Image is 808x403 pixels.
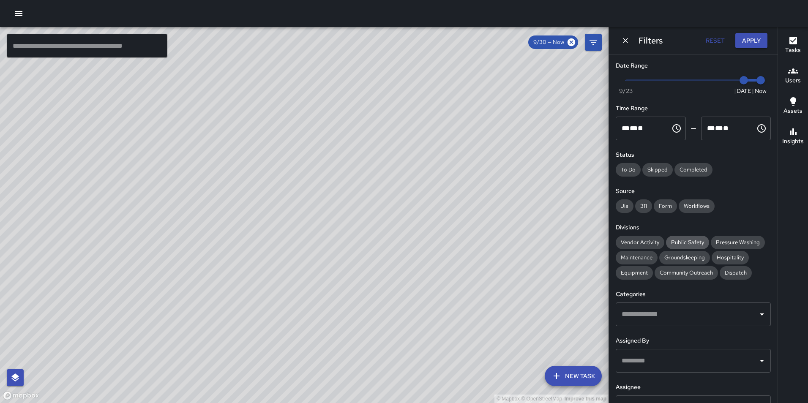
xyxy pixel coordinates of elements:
span: Workflows [679,202,715,210]
div: To Do [616,163,641,177]
span: To Do [616,166,641,174]
span: Form [654,202,677,210]
div: 311 [635,199,652,213]
button: Apply [735,33,767,49]
span: Pressure Washing [711,238,765,247]
div: Workflows [679,199,715,213]
button: Choose time, selected time is 11:59 PM [753,120,770,137]
span: 9/23 [619,87,633,95]
span: Hospitality [712,253,749,262]
div: Hospitality [712,251,749,264]
h6: Insights [782,137,804,146]
div: Equipment [616,266,653,280]
span: Equipment [616,269,653,277]
div: Dispatch [720,266,752,280]
div: 9/30 — Now [528,35,578,49]
button: Insights [778,122,808,152]
button: Choose time, selected time is 12:00 AM [668,120,685,137]
span: 9/30 — Now [528,38,569,46]
span: Minutes [715,125,723,131]
button: Assets [778,91,808,122]
button: Open [756,308,768,320]
h6: Tasks [785,46,801,55]
span: Dispatch [720,269,752,277]
span: Jia [616,202,633,210]
span: Vendor Activity [616,238,664,247]
h6: Users [785,76,801,85]
span: Hours [707,125,715,131]
button: New Task [545,366,602,386]
div: Form [654,199,677,213]
h6: Date Range [616,61,771,71]
div: Jia [616,199,633,213]
h6: Filters [639,34,663,47]
div: Vendor Activity [616,236,664,249]
button: Filters [585,34,602,51]
div: Pressure Washing [711,236,765,249]
h6: Source [616,187,771,196]
h6: Categories [616,290,771,299]
span: Groundskeeping [659,253,710,262]
button: Users [778,61,808,91]
span: Maintenance [616,253,658,262]
span: Skipped [642,166,673,174]
span: Now [755,87,767,95]
span: Meridiem [723,125,729,131]
div: Community Outreach [655,266,718,280]
span: [DATE] [734,87,753,95]
span: Meridiem [638,125,643,131]
h6: Divisions [616,223,771,232]
div: Groundskeeping [659,251,710,264]
div: Completed [674,163,712,177]
h6: Status [616,150,771,160]
button: Reset [702,33,729,49]
div: Public Safety [666,236,709,249]
span: Hours [622,125,630,131]
button: Dismiss [619,34,632,47]
h6: Assigned By [616,336,771,346]
span: Completed [674,166,712,174]
span: Minutes [630,125,638,131]
div: Maintenance [616,251,658,264]
button: Tasks [778,30,808,61]
div: Skipped [642,163,673,177]
h6: Time Range [616,104,771,113]
span: 311 [635,202,652,210]
h6: Assignee [616,383,771,392]
span: Public Safety [666,238,709,247]
h6: Assets [783,106,803,116]
span: Community Outreach [655,269,718,277]
button: Open [756,355,768,367]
